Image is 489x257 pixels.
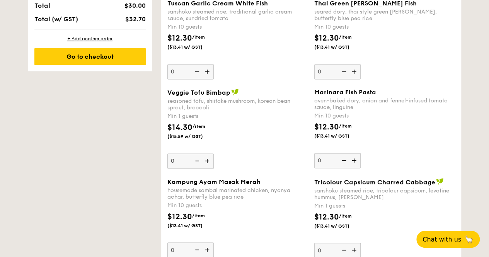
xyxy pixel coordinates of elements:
span: Kampung Ayam Masak Merah [167,178,261,185]
span: Marinara Fish Pasta [314,89,376,96]
img: icon-reduce.1d2dbef1.svg [337,64,349,79]
span: /item [339,34,352,40]
div: + Add another order [34,36,146,42]
img: icon-vegan.f8ff3823.svg [231,89,239,95]
input: Tuscan Garlic Cream White Fishsanshoku steamed rice, traditional garlic cream sauce, sundried tom... [167,64,214,79]
span: /item [193,124,205,129]
span: ($13.41 w/ GST) [314,44,367,50]
input: Thai Green [PERSON_NAME] Fishseared dory, thai style green [PERSON_NAME], butterfly blue pea rice... [314,64,361,79]
input: Marinara Fish Pastaoven-baked dory, onion and fennel-infused tomato sauce, linguineMin 10 guests$... [314,153,361,168]
div: seasoned tofu, shiitake mushroom, korean bean sprout, broccoli [167,98,308,111]
span: $12.30 [314,34,339,43]
span: Tricolour Capsicum Charred Cabbage [314,178,435,186]
span: ($13.41 w/ GST) [314,133,367,139]
span: /item [339,213,352,218]
div: Min 10 guests [314,112,455,120]
div: housemade sambal marinated chicken, nyonya achar, butterfly blue pea rice [167,187,308,200]
span: $12.30 [167,212,192,221]
div: sanshoku steamed rice, traditional garlic cream sauce, sundried tomato [167,9,308,22]
span: /item [192,34,205,40]
span: ($13.41 w/ GST) [314,223,367,229]
span: /item [192,213,205,218]
span: $12.30 [167,34,192,43]
img: icon-add.58712e84.svg [349,153,361,168]
img: icon-reduce.1d2dbef1.svg [191,64,202,79]
span: Total [34,2,50,9]
span: $14.30 [167,123,193,132]
button: Chat with us🦙 [416,231,480,248]
span: ($13.41 w/ GST) [167,222,220,228]
img: icon-reduce.1d2dbef1.svg [337,153,349,168]
div: Min 10 guests [314,23,455,31]
span: $12.30 [314,123,339,132]
div: Min 1 guests [314,202,455,209]
img: icon-reduce.1d2dbef1.svg [191,242,202,257]
img: icon-add.58712e84.svg [202,242,214,257]
span: Chat with us [423,236,461,243]
div: oven-baked dory, onion and fennel-infused tomato sauce, linguine [314,97,455,111]
img: icon-add.58712e84.svg [202,153,214,168]
div: Min 1 guests [167,112,308,120]
input: Veggie Tofu Bimbapseasoned tofu, shiitake mushroom, korean bean sprout, broccoliMin 1 guests$14.3... [167,153,214,168]
span: 🦙 [464,235,474,244]
span: $32.70 [125,15,145,23]
span: Veggie Tofu Bimbap [167,89,230,96]
img: icon-reduce.1d2dbef1.svg [191,153,202,168]
img: icon-add.58712e84.svg [202,64,214,79]
span: $12.30 [314,212,339,221]
div: sanshoku steamed rice, tricolour capsicum, levatine hummus, [PERSON_NAME] [314,187,455,200]
img: icon-add.58712e84.svg [349,64,361,79]
span: ($13.41 w/ GST) [167,44,220,50]
div: Go to checkout [34,48,146,65]
span: Total (w/ GST) [34,15,78,23]
img: icon-vegan.f8ff3823.svg [436,178,444,185]
div: Min 10 guests [167,23,308,31]
div: Min 10 guests [167,201,308,209]
span: ($15.59 w/ GST) [167,133,220,140]
span: /item [339,123,352,129]
div: seared dory, thai style green [PERSON_NAME], butterfly blue pea rice [314,9,455,22]
span: $30.00 [124,2,145,9]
